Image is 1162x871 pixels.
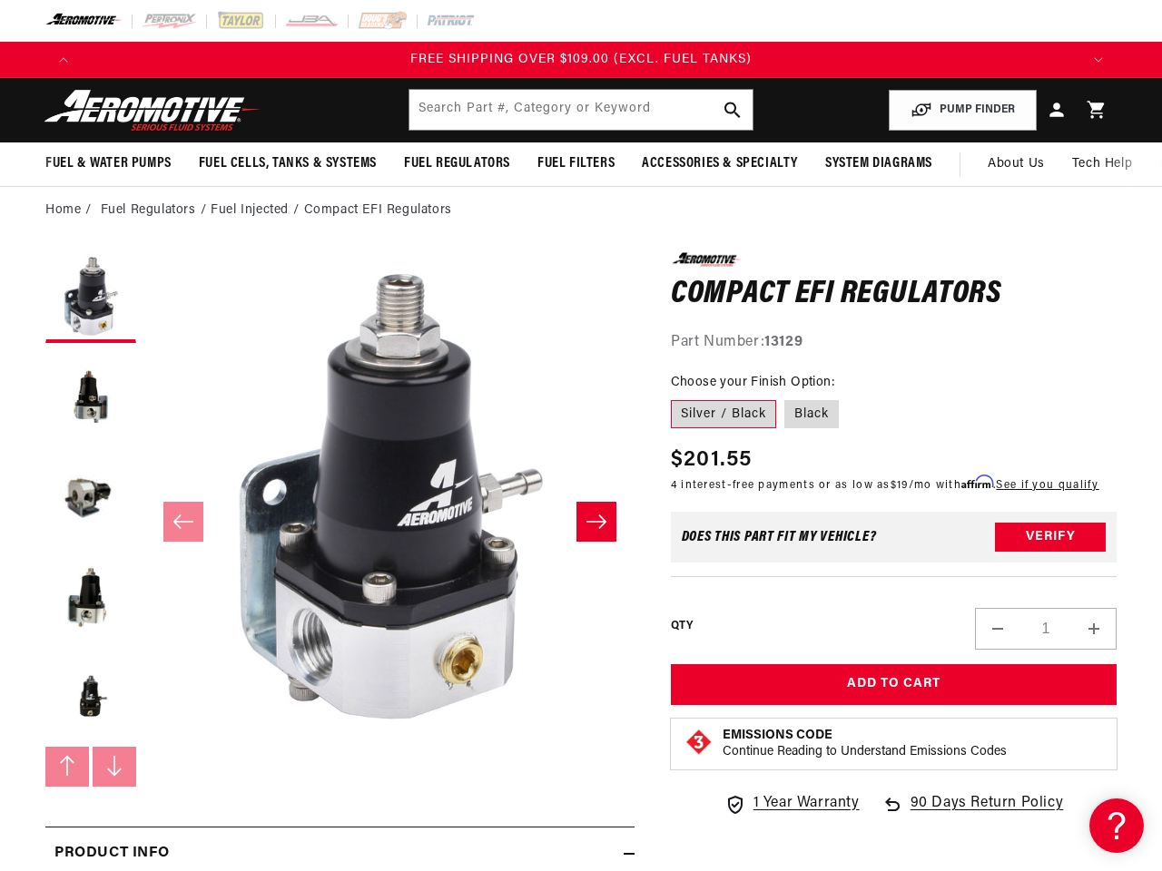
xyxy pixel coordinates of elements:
[961,475,993,489] span: Affirm
[410,53,752,66] span: FREE SHIPPING OVER $109.00 (EXCL. FUEL TANKS)
[45,42,82,78] button: Translation missing: en.sections.announcements.previous_announcement
[45,747,89,787] button: Slide left
[671,373,836,392] legend: Choose your Finish Option:
[45,651,136,742] button: Load image 5 in gallery view
[724,792,860,816] a: 1 Year Warranty
[163,502,203,542] button: Slide left
[537,154,615,173] span: Fuel Filters
[1059,142,1146,186] summary: Tech Help
[642,154,798,173] span: Accessories & Specialty
[32,142,185,185] summary: Fuel & Water Pumps
[45,252,136,343] button: Load image 1 in gallery view
[995,523,1106,552] button: Verify
[723,744,1007,760] p: Continue Reading to Understand Emissions Codes
[671,664,1117,705] button: Add to Cart
[39,89,266,132] img: Aeromotive
[881,792,1064,834] a: 90 Days Return Policy
[764,335,803,349] strong: 13129
[45,352,136,443] button: Load image 2 in gallery view
[93,747,136,787] button: Slide right
[682,530,877,544] div: Does This part fit My vehicle?
[974,142,1059,186] a: About Us
[409,90,753,130] input: Search by Part Number, Category or Keyword
[753,792,860,816] span: 1 Year Warranty
[101,201,212,220] li: Fuel Regulators
[304,201,452,220] li: Compact EFI Regulators
[45,154,172,173] span: Fuel & Water Pumps
[54,842,169,866] h2: Product Info
[628,142,812,185] summary: Accessories & Specialty
[45,552,136,642] button: Load image 4 in gallery view
[524,142,628,185] summary: Fuel Filters
[390,142,524,185] summary: Fuel Regulators
[891,480,909,491] span: $19
[199,154,377,173] span: Fuel Cells, Tanks & Systems
[576,502,616,542] button: Slide right
[671,619,694,634] label: QTY
[997,480,1099,491] a: See if you qualify - Learn more about Affirm Financing (opens in modal)
[82,50,1080,70] div: 4 of 4
[671,331,1117,355] div: Part Number:
[785,400,840,429] label: Black
[671,444,753,476] span: $201.55
[1080,42,1117,78] button: Translation missing: en.sections.announcements.next_announcement
[911,792,1064,834] span: 90 Days Return Policy
[45,252,635,790] media-gallery: Gallery Viewer
[825,154,932,173] span: System Diagrams
[671,400,776,429] label: Silver / Black
[1072,154,1132,174] span: Tech Help
[723,729,832,742] strong: Emissions Code
[723,728,1007,760] button: Emissions CodeContinue Reading to Understand Emissions Codes
[82,50,1080,70] div: Announcement
[812,142,946,185] summary: System Diagrams
[713,90,753,130] button: search button
[185,142,390,185] summary: Fuel Cells, Tanks & Systems
[671,280,1117,309] h1: Compact EFI Regulators
[45,201,1117,220] nav: breadcrumbs
[889,90,1037,131] button: PUMP FINDER
[988,157,1045,171] span: About Us
[404,154,510,173] span: Fuel Regulators
[211,201,303,220] li: Fuel Injected
[45,201,81,220] a: Home
[684,728,714,757] img: Emissions code
[671,476,1099,494] p: 4 interest-free payments or as low as /mo with .
[45,452,136,543] button: Load image 3 in gallery view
